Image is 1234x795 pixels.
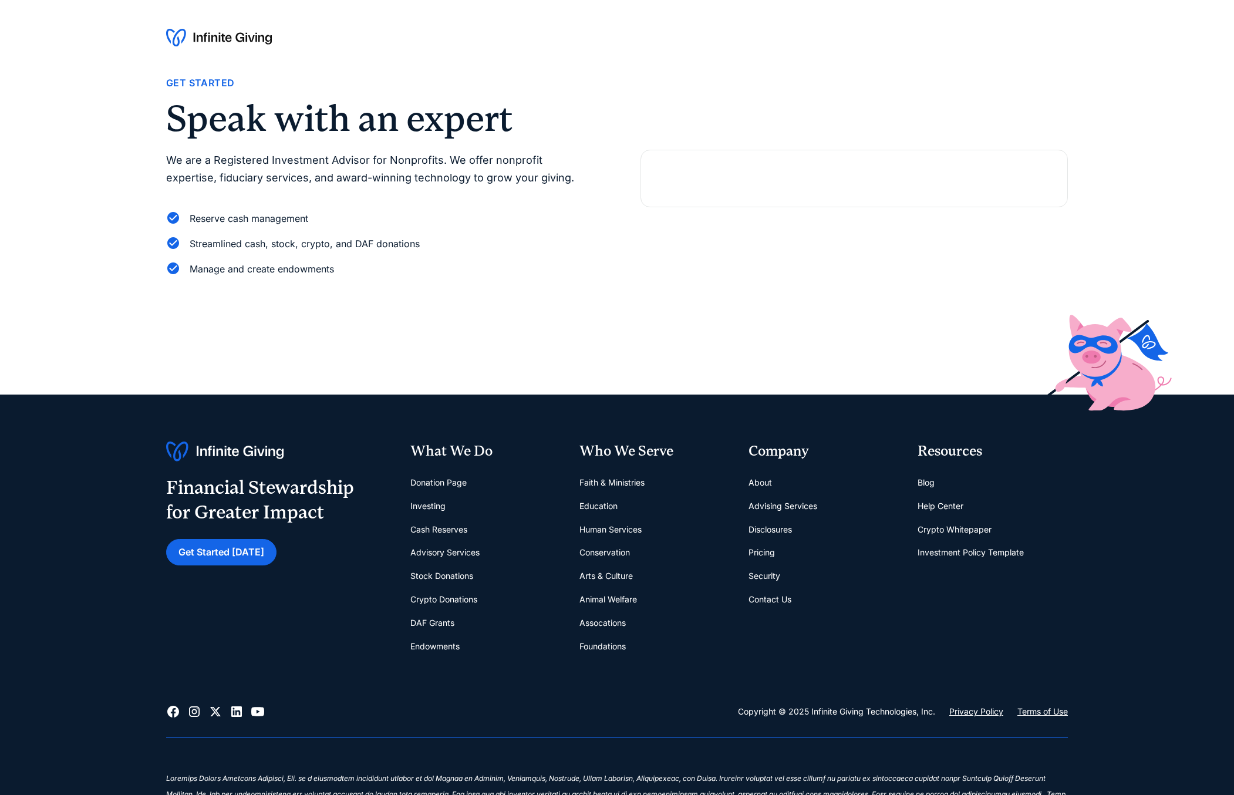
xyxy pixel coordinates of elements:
[579,442,730,461] div: Who We Serve
[579,588,637,611] a: Animal Welfare
[166,100,594,137] h2: Speak with an expert
[166,539,277,565] a: Get Started [DATE]
[410,564,473,588] a: Stock Donations
[749,442,899,461] div: Company
[579,541,630,564] a: Conservation
[410,588,477,611] a: Crypto Donations
[949,705,1003,719] a: Privacy Policy
[190,236,420,252] div: Streamlined cash, stock, crypto, and DAF donations
[918,442,1068,461] div: Resources
[579,518,642,541] a: Human Services
[410,518,467,541] a: Cash Reserves
[749,471,772,494] a: About
[410,611,454,635] a: DAF Grants
[579,471,645,494] a: Faith & Ministries
[738,705,935,719] div: Copyright © 2025 Infinite Giving Technologies, Inc.
[410,471,467,494] a: Donation Page
[410,541,480,564] a: Advisory Services
[190,261,334,277] div: Manage and create endowments
[749,588,791,611] a: Contact Us
[749,564,780,588] a: Security
[749,518,792,541] a: Disclosures
[918,541,1024,564] a: Investment Policy Template
[579,564,633,588] a: Arts & Culture
[918,494,963,518] a: Help Center
[749,494,817,518] a: Advising Services
[166,151,594,187] p: We are a Registered Investment Advisor for Nonprofits. We offer nonprofit expertise, fiduciary se...
[579,611,626,635] a: Assocations
[166,75,234,91] div: Get Started
[166,476,354,524] div: Financial Stewardship for Greater Impact
[410,494,446,518] a: Investing
[918,518,992,541] a: Crypto Whitepaper
[1017,705,1068,719] a: Terms of Use
[918,471,935,494] a: Blog
[749,541,775,564] a: Pricing
[579,494,618,518] a: Education
[410,635,460,658] a: Endowments
[579,635,626,658] a: Foundations
[190,211,308,227] div: Reserve cash management
[166,757,1068,773] div: ‍‍‍
[410,442,561,461] div: What We Do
